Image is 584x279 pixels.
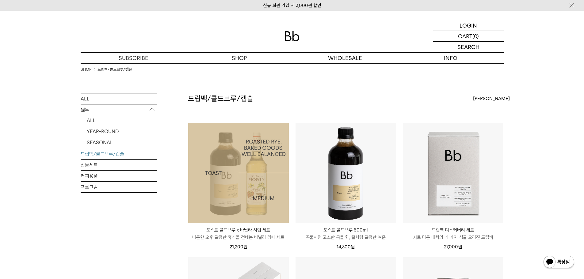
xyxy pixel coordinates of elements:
a: 신규 회원 가입 시 3,000원 할인 [263,3,321,8]
a: SEASONAL [87,137,157,148]
p: 토스트 콜드브루 500ml [296,226,396,234]
p: INFO [398,53,504,63]
a: 프로그램 [81,182,157,192]
span: 27,000 [444,244,462,250]
span: 21,200 [230,244,247,250]
a: CART (0) [433,31,504,42]
img: 카카오톡 채널 1:1 채팅 버튼 [543,255,575,270]
img: 드립백 디스커버리 세트 [403,123,503,223]
img: 로고 [285,31,300,41]
p: SEARCH [457,42,479,52]
a: YEAR-ROUND [87,126,157,137]
a: SHOP [186,53,292,63]
span: 14,300 [337,244,355,250]
p: (0) [472,31,479,41]
a: SUBSCRIBE [81,53,186,63]
p: 원두 [81,104,157,115]
a: 토스트 콜드브루 500ml 곡물처럼 고소한 곡물 향, 꿀처럼 달콤한 여운 [296,226,396,241]
a: 드립백/콜드브루/캡슐 [97,66,132,73]
p: 곡물처럼 고소한 곡물 향, 꿀처럼 달콤한 여운 [296,234,396,241]
span: 원 [351,244,355,250]
a: ALL [87,115,157,126]
a: ALL [81,93,157,104]
a: 커피용품 [81,171,157,181]
a: LOGIN [433,20,504,31]
a: 드립백 디스커버리 세트 서로 다른 매력의 네 가지 싱글 오리진 드립백 [403,226,503,241]
span: 원 [243,244,247,250]
p: 서로 다른 매력의 네 가지 싱글 오리진 드립백 [403,234,503,241]
p: 드립백 디스커버리 세트 [403,226,503,234]
img: 1000001202_add2_013.jpg [188,123,289,223]
a: 선물세트 [81,160,157,170]
p: LOGIN [460,20,477,31]
h2: 드립백/콜드브루/캡슐 [188,93,253,104]
a: 토스트 콜드브루 x 바닐라 시럽 세트 나른한 오후 달콤한 휴식을 건네는 바닐라 라떼 세트 [188,226,289,241]
p: WHOLESALE [292,53,398,63]
p: CART [458,31,472,41]
a: 드립백/콜드브루/캡슐 [81,149,157,159]
img: 토스트 콜드브루 500ml [296,123,396,223]
a: SHOP [81,66,91,73]
p: 토스트 콜드브루 x 바닐라 시럽 세트 [188,226,289,234]
span: [PERSON_NAME] [473,95,510,102]
a: 토스트 콜드브루 x 바닐라 시럽 세트 [188,123,289,223]
p: 나른한 오후 달콤한 휴식을 건네는 바닐라 라떼 세트 [188,234,289,241]
span: 원 [458,244,462,250]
